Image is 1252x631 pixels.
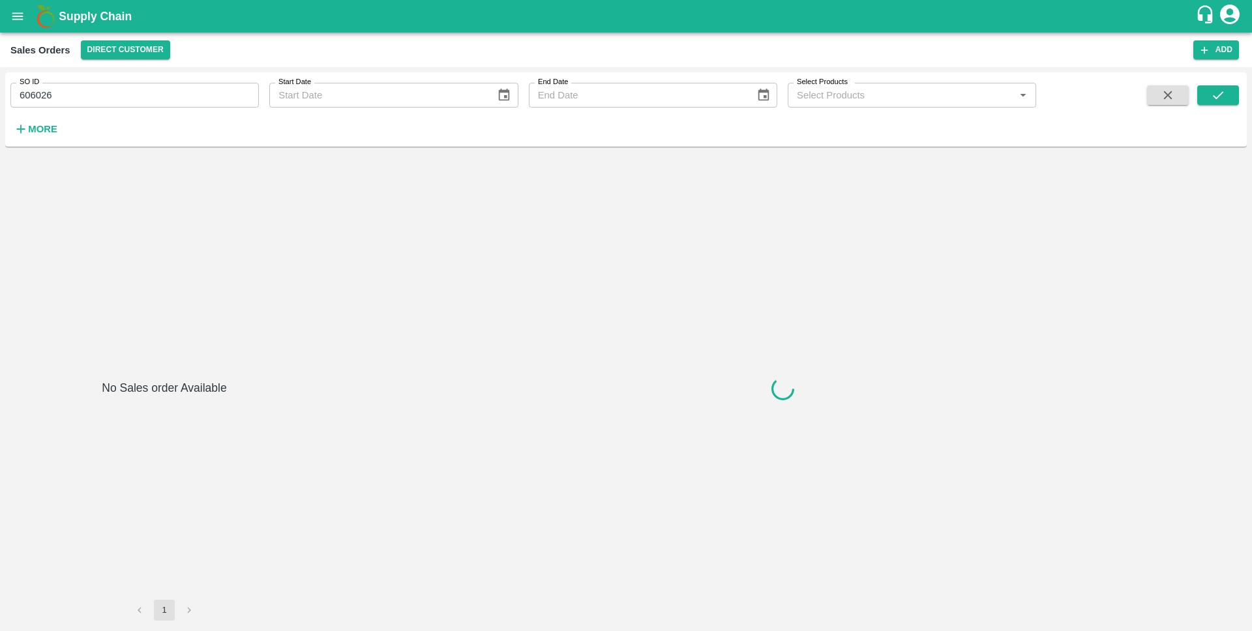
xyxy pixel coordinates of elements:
[10,42,70,59] div: Sales Orders
[81,40,170,59] button: Select DC
[127,600,201,621] nav: pagination navigation
[10,83,259,108] input: Enter SO ID
[10,118,61,140] button: More
[20,77,39,87] label: SO ID
[797,77,848,87] label: Select Products
[751,83,776,108] button: Choose date
[1218,3,1242,30] div: account of current user
[1195,5,1218,28] div: customer-support
[59,10,132,23] b: Supply Chain
[3,1,33,31] button: open drawer
[278,77,311,87] label: Start Date
[1193,40,1239,59] button: Add
[529,83,746,108] input: End Date
[59,7,1195,25] a: Supply Chain
[792,87,1011,104] input: Select Products
[28,124,57,134] strong: More
[492,83,516,108] button: Choose date
[538,77,568,87] label: End Date
[154,600,175,621] button: page 1
[269,83,486,108] input: Start Date
[1015,87,1032,104] button: Open
[33,3,59,29] img: logo
[102,379,226,600] h6: No Sales order Available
